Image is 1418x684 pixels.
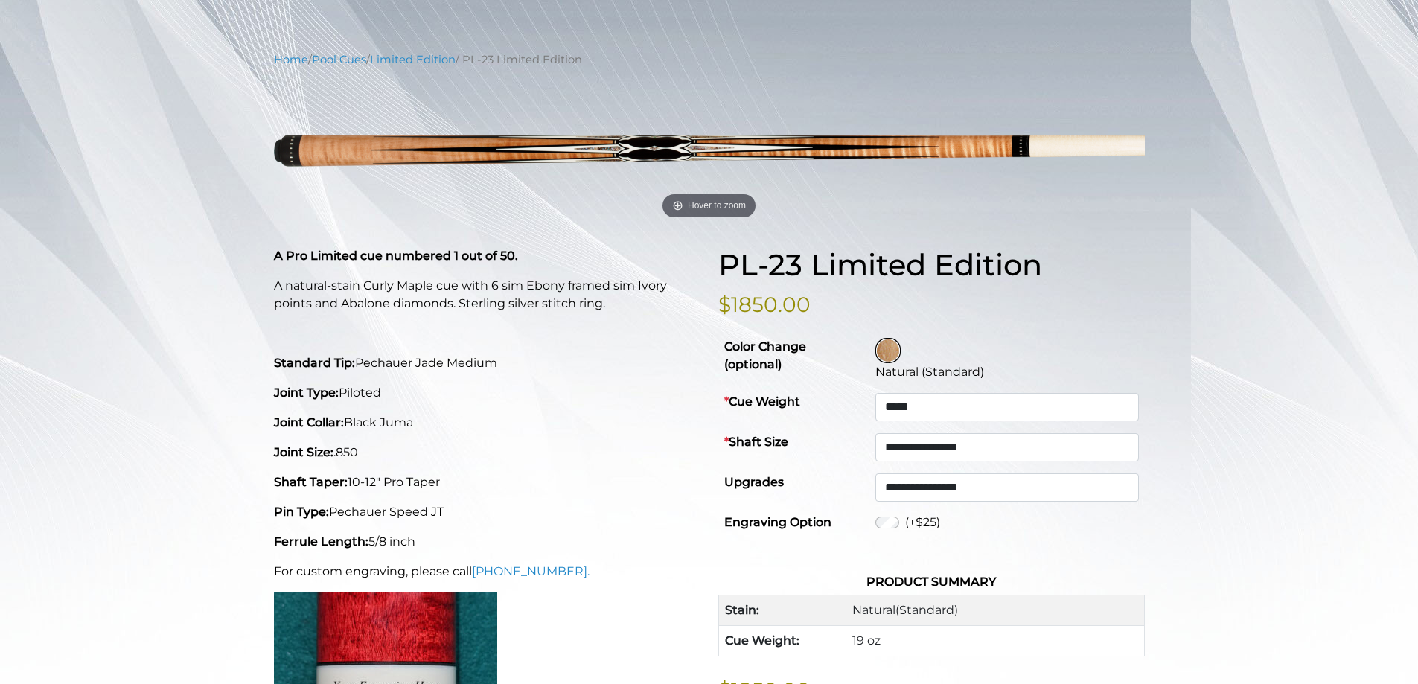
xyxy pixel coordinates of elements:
[274,53,308,66] a: Home
[724,394,800,409] strong: Cue Weight
[875,363,1138,381] div: Natural (Standard)
[274,505,329,519] strong: Pin Type:
[274,384,700,402] p: Piloted
[370,53,456,66] a: Limited Edition
[724,435,788,449] strong: Shaft Size
[274,249,518,263] strong: A Pro Limited cue numbered 1 out of 50.
[905,514,940,531] label: (+$25)
[274,534,368,549] strong: Ferrule Length:
[472,564,590,578] a: [PHONE_NUMBER].
[725,633,799,648] strong: Cue Weight:
[274,503,700,521] p: Pechauer Speed JT
[274,475,348,489] strong: Shaft Taper:
[274,354,700,372] p: Pechauer Jade Medium
[718,247,1145,283] h1: PL-23 Limited Edition
[274,356,355,370] strong: Standard Tip:
[274,415,344,429] strong: Joint Collar:
[718,292,811,317] bdi: $1850.00
[274,277,700,313] p: A natural-stain Curly Maple cue with 6 sim Ebony framed sim Ivory points and Abalone diamonds. St...
[274,444,700,461] p: .850
[274,51,1145,68] nav: Breadcrumb
[274,445,333,459] strong: Joint Size:
[877,339,899,362] img: Natural
[846,626,1144,656] td: 19 oz
[724,339,806,371] strong: Color Change (optional)
[274,79,1145,224] a: Hover to zoom
[846,595,1144,626] td: Natural
[274,386,339,400] strong: Joint Type:
[312,53,366,66] a: Pool Cues
[725,603,759,617] strong: Stain:
[724,515,831,529] strong: Engraving Option
[866,575,996,589] strong: Product Summary
[724,475,784,489] strong: Upgrades
[274,563,700,581] p: For custom engraving, please call
[274,414,700,432] p: Black Juma
[274,473,700,491] p: 10-12″ Pro Taper
[274,533,700,551] p: 5/8 inch
[895,603,958,617] span: (Standard)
